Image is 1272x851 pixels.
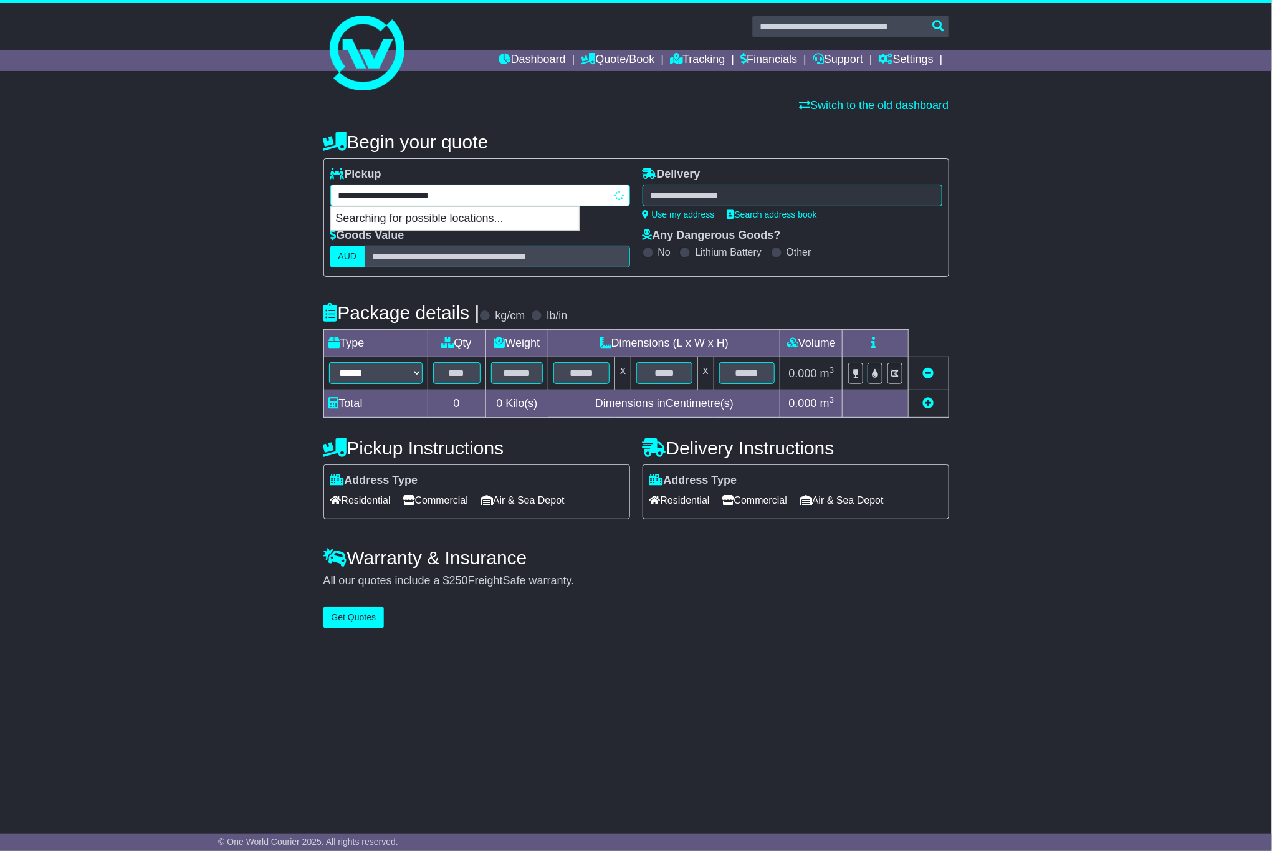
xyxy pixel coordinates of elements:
[813,50,863,71] a: Support
[331,207,579,231] p: Searching for possible locations...
[695,246,762,258] label: Lithium Battery
[789,397,817,410] span: 0.000
[495,309,525,323] label: kg/cm
[485,390,548,418] td: Kilo(s)
[923,397,934,410] a: Add new item
[879,50,934,71] a: Settings
[740,50,797,71] a: Financials
[481,491,565,510] span: Air & Sea Depot
[323,330,428,357] td: Type
[330,246,365,267] label: AUD
[643,168,701,181] label: Delivery
[330,168,381,181] label: Pickup
[499,50,566,71] a: Dashboard
[643,209,715,219] a: Use my address
[323,390,428,418] td: Total
[643,229,781,243] label: Any Dangerous Goods?
[547,309,567,323] label: lb/in
[643,438,949,458] h4: Delivery Instructions
[323,302,480,323] h4: Package details |
[820,367,834,380] span: m
[330,491,391,510] span: Residential
[330,229,404,243] label: Goods Value
[923,367,934,380] a: Remove this item
[830,365,834,375] sup: 3
[485,330,548,357] td: Weight
[428,390,485,418] td: 0
[722,491,787,510] span: Commercial
[548,390,780,418] td: Dimensions in Centimetre(s)
[780,330,843,357] td: Volume
[799,99,949,112] a: Switch to the old dashboard
[496,397,502,410] span: 0
[615,357,631,390] td: x
[323,574,949,588] div: All our quotes include a $ FreightSafe warranty.
[800,491,884,510] span: Air & Sea Depot
[830,395,834,405] sup: 3
[649,474,737,488] label: Address Type
[789,367,817,380] span: 0.000
[820,397,834,410] span: m
[323,132,949,152] h4: Begin your quote
[330,474,418,488] label: Address Type
[323,438,630,458] h4: Pickup Instructions
[449,574,468,587] span: 250
[218,837,398,847] span: © One World Courier 2025. All rights reserved.
[670,50,725,71] a: Tracking
[581,50,654,71] a: Quote/Book
[403,491,468,510] span: Commercial
[649,491,710,510] span: Residential
[727,209,817,219] a: Search address book
[548,330,780,357] td: Dimensions (L x W x H)
[787,246,811,258] label: Other
[323,547,949,568] h4: Warranty & Insurance
[658,246,671,258] label: No
[428,330,485,357] td: Qty
[323,607,385,628] button: Get Quotes
[697,357,714,390] td: x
